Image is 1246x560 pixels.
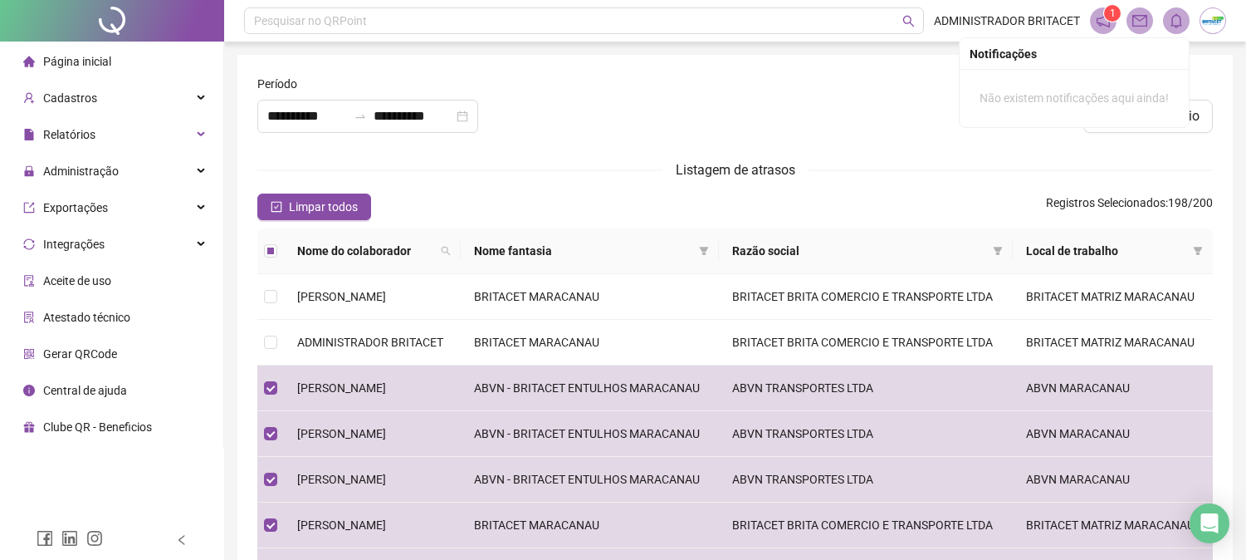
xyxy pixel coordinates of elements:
[1169,13,1184,28] span: bell
[1096,13,1111,28] span: notification
[719,503,1013,548] td: BRITACET BRITA COMERCIO E TRANSPORTE LTDA
[23,202,35,214] span: export
[441,246,451,256] span: search
[719,274,1013,320] td: BRITACET BRITA COMERCIO E TRANSPORTE LTDA
[37,530,53,547] span: facebook
[676,162,795,178] span: Listagem de atrasos
[461,503,719,548] td: BRITACET MARACANAU
[297,336,443,349] span: ADMINISTRADOR BRITACET
[980,91,1169,105] span: Não existem notificações aqui ainda!
[43,384,127,397] span: Central de ajuda
[461,320,719,366] td: BRITACET MARACANAU
[289,198,358,216] span: Limpar todos
[1193,246,1203,256] span: filter
[43,238,105,251] span: Integrações
[23,421,35,433] span: gift
[23,385,35,396] span: info-circle
[1013,411,1213,457] td: ABVN MARACANAU
[461,411,719,457] td: ABVN - BRITACET ENTULHOS MARACANAU
[43,165,119,178] span: Administração
[297,473,386,486] span: [PERSON_NAME]
[1026,242,1186,260] span: Local de trabalho
[297,427,386,440] span: [PERSON_NAME]
[696,238,712,263] span: filter
[43,128,95,141] span: Relatórios
[354,110,367,123] span: swap-right
[43,55,111,68] span: Página inicial
[719,366,1013,411] td: ABVN TRANSPORTES LTDA
[86,530,103,547] span: instagram
[970,45,1179,63] div: Notificações
[354,110,367,123] span: to
[474,242,692,260] span: Nome fantasia
[993,246,1003,256] span: filter
[23,92,35,104] span: user-add
[43,91,97,105] span: Cadastros
[732,242,986,260] span: Razão social
[297,290,386,303] span: [PERSON_NAME]
[1013,503,1213,548] td: BRITACET MATRIZ MARACANAU
[43,420,152,434] span: Clube QR - Beneficios
[297,242,434,260] span: Nome do colaborador
[437,238,454,263] span: search
[23,56,35,67] span: home
[61,530,78,547] span: linkedin
[271,201,282,213] span: check-square
[719,411,1013,457] td: ABVN TRANSPORTES LTDA
[1110,7,1116,19] span: 1
[257,75,297,93] span: Período
[297,381,386,395] span: [PERSON_NAME]
[1013,320,1213,366] td: BRITACET MATRIZ MARACANAU
[23,348,35,360] span: qrcode
[1104,5,1121,22] sup: 1
[297,518,386,532] span: [PERSON_NAME]
[23,238,35,250] span: sync
[257,194,371,220] button: Limpar todos
[1190,238,1206,263] span: filter
[1013,457,1213,503] td: ABVN MARACANAU
[23,129,35,140] span: file
[43,274,111,287] span: Aceite de uso
[699,246,709,256] span: filter
[934,12,1080,30] span: ADMINISTRADOR BRITACET
[43,201,108,214] span: Exportações
[176,534,188,546] span: left
[461,366,719,411] td: ABVN - BRITACET ENTULHOS MARACANAU
[989,238,1006,263] span: filter
[23,312,35,323] span: solution
[1046,194,1213,220] span: : 198 / 200
[1200,8,1225,33] img: 73035
[719,320,1013,366] td: BRITACET BRITA COMERCIO E TRANSPORTE LTDA
[1013,274,1213,320] td: BRITACET MATRIZ MARACANAU
[461,274,719,320] td: BRITACET MARACANAU
[1132,13,1147,28] span: mail
[43,347,117,361] span: Gerar QRCode
[461,457,719,503] td: ABVN - BRITACET ENTULHOS MARACANAU
[1046,196,1165,209] span: Registros Selecionados
[719,457,1013,503] td: ABVN TRANSPORTES LTDA
[902,15,915,27] span: search
[1013,366,1213,411] td: ABVN MARACANAU
[1190,504,1229,543] div: Open Intercom Messenger
[23,275,35,287] span: audit
[43,311,130,324] span: Atestado técnico
[23,165,35,177] span: lock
